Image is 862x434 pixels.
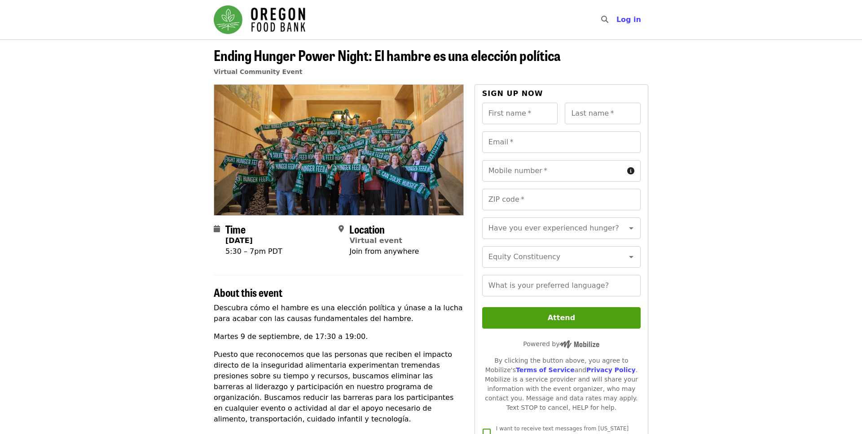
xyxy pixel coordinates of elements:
img: Ending Hunger Power Night: El hambre es una elección política organized by Oregon Food Bank [214,85,463,215]
img: Oregon Food Bank - Home [214,5,305,34]
button: Open [625,251,638,263]
a: Terms of Service [516,366,575,373]
i: circle-info icon [627,167,634,175]
button: Log in [609,11,648,29]
i: map-marker-alt icon [339,225,344,233]
span: About this event [214,284,282,300]
div: By clicking the button above, you agree to Mobilize's and . Mobilize is a service provider and wi... [482,356,641,412]
span: Log in [616,15,641,24]
button: Attend [482,307,641,329]
span: Location [349,221,385,237]
a: Virtual event [349,236,402,245]
span: Time [225,221,246,237]
p: Descubra cómo el hambre es una elección política y únase a la lucha para acabar con las causas fu... [214,303,464,324]
p: Puesto que reconocemos que las personas que reciben el impacto directo de la inseguridad alimenta... [214,349,464,425]
input: Mobile number [482,160,624,182]
input: ZIP code [482,189,641,210]
div: 5:30 – 7pm PDT [225,246,282,257]
a: Virtual Community Event [214,68,302,75]
strong: [DATE] [225,236,253,245]
p: Martes 9 de septiembre, de 17:30 a 19:00. [214,331,464,342]
input: First name [482,103,558,124]
img: Powered by Mobilize [559,340,599,348]
input: Email [482,131,641,153]
input: What is your preferred language? [482,275,641,296]
a: Privacy Policy [586,366,636,373]
input: Last name [565,103,641,124]
i: calendar icon [214,225,220,233]
input: Search [614,9,621,30]
i: search icon [601,15,608,24]
span: Sign up now [482,89,543,98]
span: Powered by [523,340,599,347]
span: Join from anywhere [349,247,419,256]
span: Ending Hunger Power Night: El hambre es una elección política [214,44,561,65]
button: Open [625,222,638,234]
